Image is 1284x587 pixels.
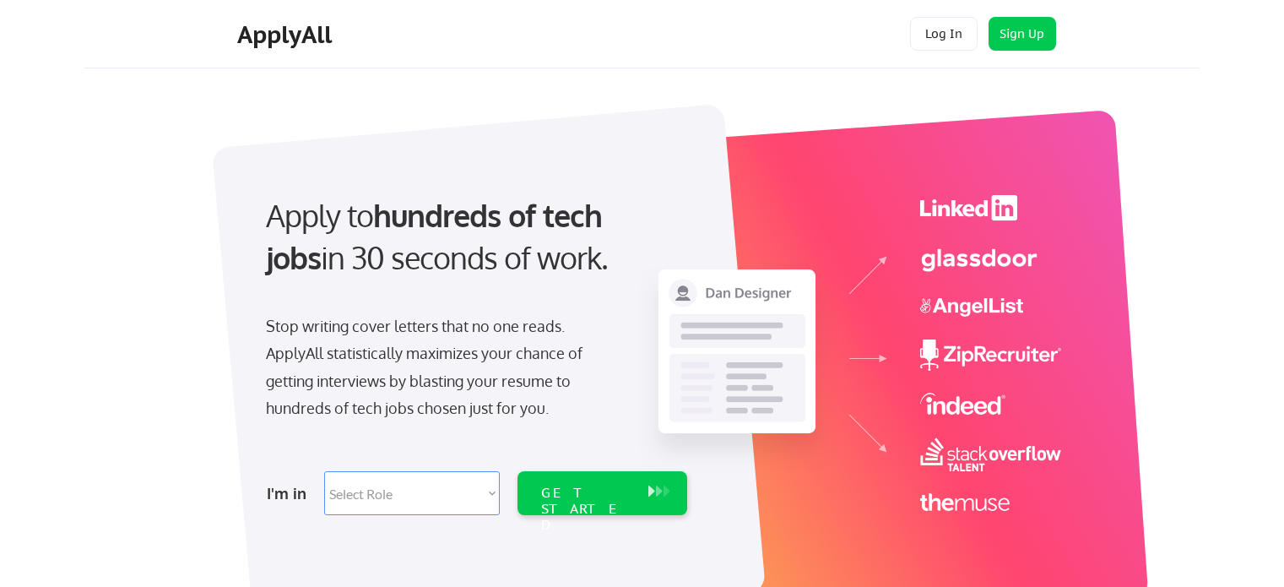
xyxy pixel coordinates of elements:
[266,196,609,276] strong: hundreds of tech jobs
[266,313,613,422] div: Stop writing cover letters that no one reads. ApplyAll statistically maximizes your chance of get...
[267,480,314,507] div: I'm in
[910,17,978,51] button: Log In
[989,17,1056,51] button: Sign Up
[541,485,631,534] div: GET STARTED
[237,20,337,49] div: ApplyAll
[266,194,680,280] div: Apply to in 30 seconds of work.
